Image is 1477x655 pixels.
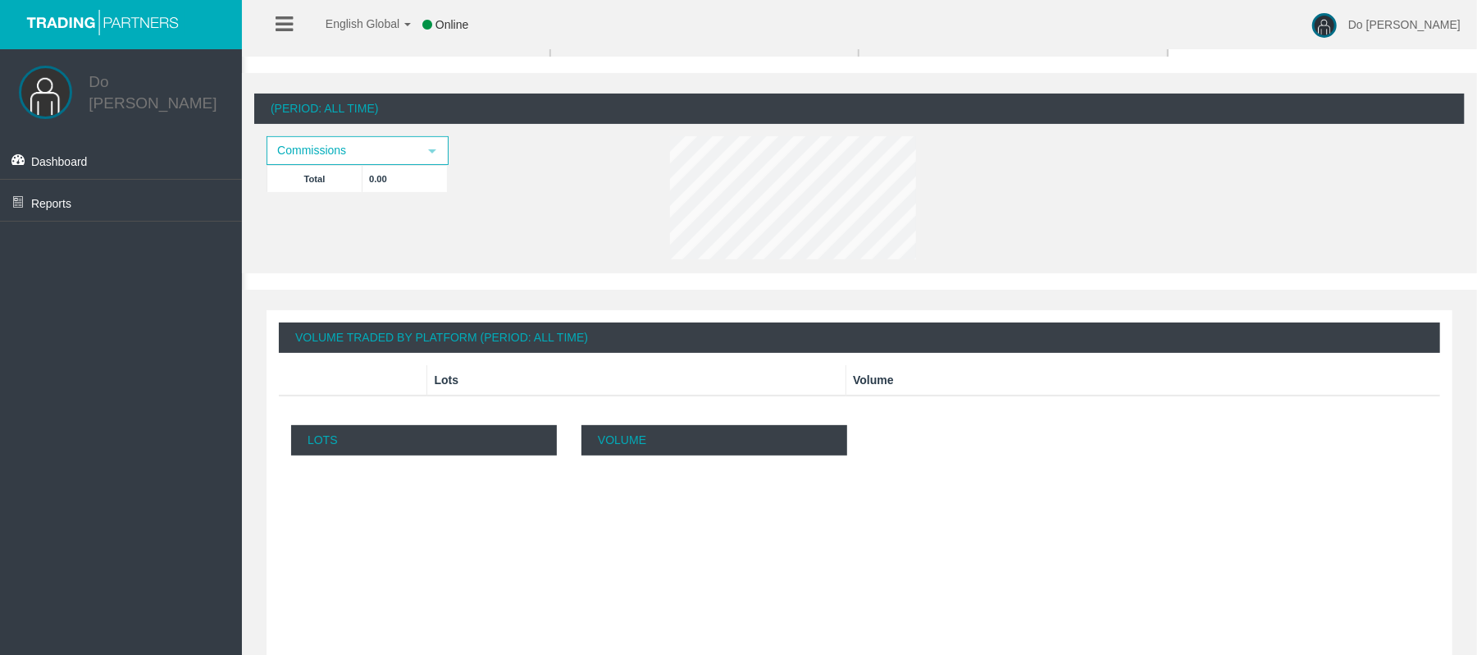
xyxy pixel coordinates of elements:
span: Commissions [268,138,417,163]
th: Lots [427,365,846,396]
th: Volume [846,365,1440,396]
img: logo.svg [21,8,185,35]
a: Do [PERSON_NAME] [89,73,217,112]
td: Total [267,165,362,192]
span: Online [435,18,468,31]
span: English Global [304,17,399,30]
p: Volume [581,425,847,456]
span: Do [PERSON_NAME] [1348,18,1461,31]
p: Lots [291,425,557,456]
td: 0.00 [362,165,448,192]
img: user-image [1312,13,1337,38]
span: Reports [31,197,71,210]
div: (Period: All Time) [254,94,1465,124]
div: Volume Traded By Platform (Period: All Time) [279,323,1440,353]
span: select [426,144,439,158]
span: Dashboard [31,155,88,168]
